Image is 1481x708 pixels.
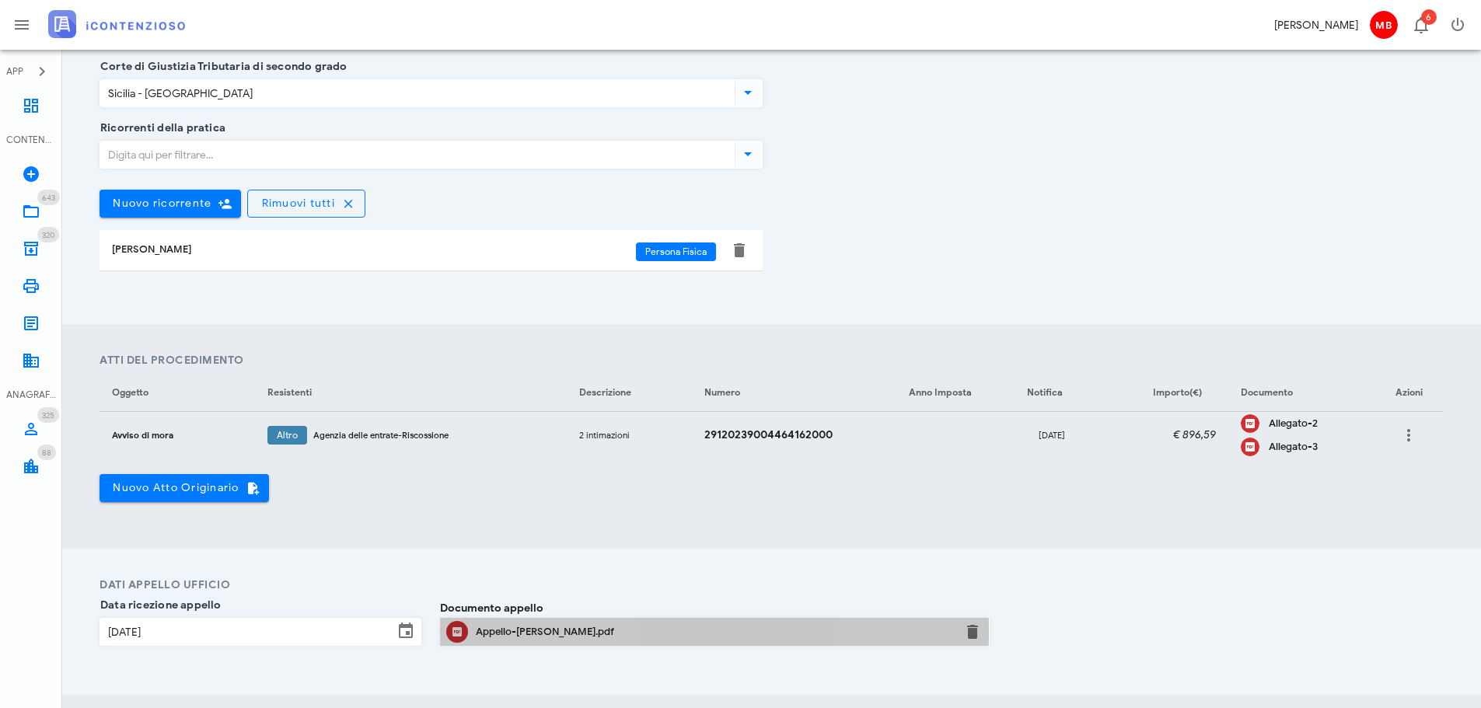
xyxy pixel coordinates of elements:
span: Importo(€) [1153,386,1202,398]
input: Digita qui per filtrare... [100,141,732,168]
th: Documento [1228,375,1374,412]
th: Oggetto: Non ordinato. Attiva per ordinare in ordine crescente. [100,375,255,412]
label: Documento appello [440,600,543,616]
div: ANAGRAFICA [6,388,56,402]
span: 88 [42,448,51,458]
small: Avviso di mora [112,430,173,441]
strong: 29120239004464162000 [704,428,833,441]
div: Agenzia delle entrate-Riscossione [313,429,554,441]
span: Rimuovi tutti [260,197,335,210]
span: Numero [704,386,740,398]
div: Clicca per aprire un'anteprima del file o scaricarlo [476,619,953,644]
span: Oggetto [112,386,148,398]
label: Corte di Giustizia Tributaria di secondo grado [96,59,348,75]
span: Distintivo [37,190,60,205]
button: Elimina [730,241,749,260]
span: Notifica [1027,386,1063,398]
button: Elimina [963,623,982,641]
span: 320 [42,230,54,240]
span: Distintivo [37,227,59,242]
span: Distintivo [37,445,56,460]
span: Descrizione [579,386,631,398]
span: 643 [42,193,55,203]
div: [PERSON_NAME] [1274,17,1358,33]
button: Rimuovi tutti [247,190,365,218]
span: 325 [42,410,54,420]
button: Nuovo ricorrente [100,190,241,218]
span: Anno Imposta [909,386,972,398]
label: Ricorrenti della pratica [96,120,225,136]
span: Distintivo [37,407,59,423]
div: Allegato-2 [1269,417,1350,430]
th: Anno Imposta: Non ordinato. Attiva per ordinare in ordine crescente. [896,375,1001,412]
div: Appello-[PERSON_NAME].pdf [476,626,953,638]
div: Clicca per aprire un'anteprima del file o scaricarlo [1241,414,1259,433]
small: 2 intimazioni [579,430,630,441]
div: CONTENZIOSO [6,133,56,147]
span: MB [1370,11,1398,39]
th: Azioni [1374,375,1444,412]
span: Documento [1241,386,1293,398]
th: Notifica: Non ordinato. Attiva per ordinare in ordine crescente. [1000,375,1104,412]
button: Clicca per aprire un'anteprima del file o scaricarlo [446,621,468,643]
span: Nuovo ricorrente [112,197,211,210]
button: Distintivo [1402,6,1439,44]
button: Nuovo Atto Originario [100,474,269,502]
th: Importo(€): Non ordinato. Attiva per ordinare in ordine crescente. [1104,375,1228,412]
div: Clicca per aprire un'anteprima del file o scaricarlo [1269,417,1350,430]
input: Corte di Giustizia Tributaria di secondo grado [100,80,732,106]
span: Nuovo Atto Originario [112,481,257,495]
img: logo-text-2x.png [48,10,185,38]
label: Data ricezione appello [96,598,222,613]
th: Numero: Non ordinato. Attiva per ordinare in ordine crescente. [692,375,896,412]
div: [PERSON_NAME] [112,243,636,256]
span: Resistenti [267,386,312,398]
div: Clicca per aprire un'anteprima del file o scaricarlo [1241,438,1259,456]
button: MB [1364,6,1402,44]
em: € 896,59 [1173,428,1216,441]
span: Distintivo [1421,9,1437,25]
span: Persona Fisica [645,242,707,261]
small: [DATE] [1039,430,1065,441]
th: Descrizione: Non ordinato. Attiva per ordinare in ordine crescente. [567,375,691,412]
h4: Atti del Procedimento [100,352,1444,368]
div: Allegato-3 [1269,441,1350,453]
div: Clicca per aprire un'anteprima del file o scaricarlo [1269,441,1350,453]
h4: Dati Appello Ufficio [100,577,1444,593]
span: Azioni [1395,386,1423,398]
span: Altro [277,426,298,445]
th: Resistenti [255,375,567,412]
